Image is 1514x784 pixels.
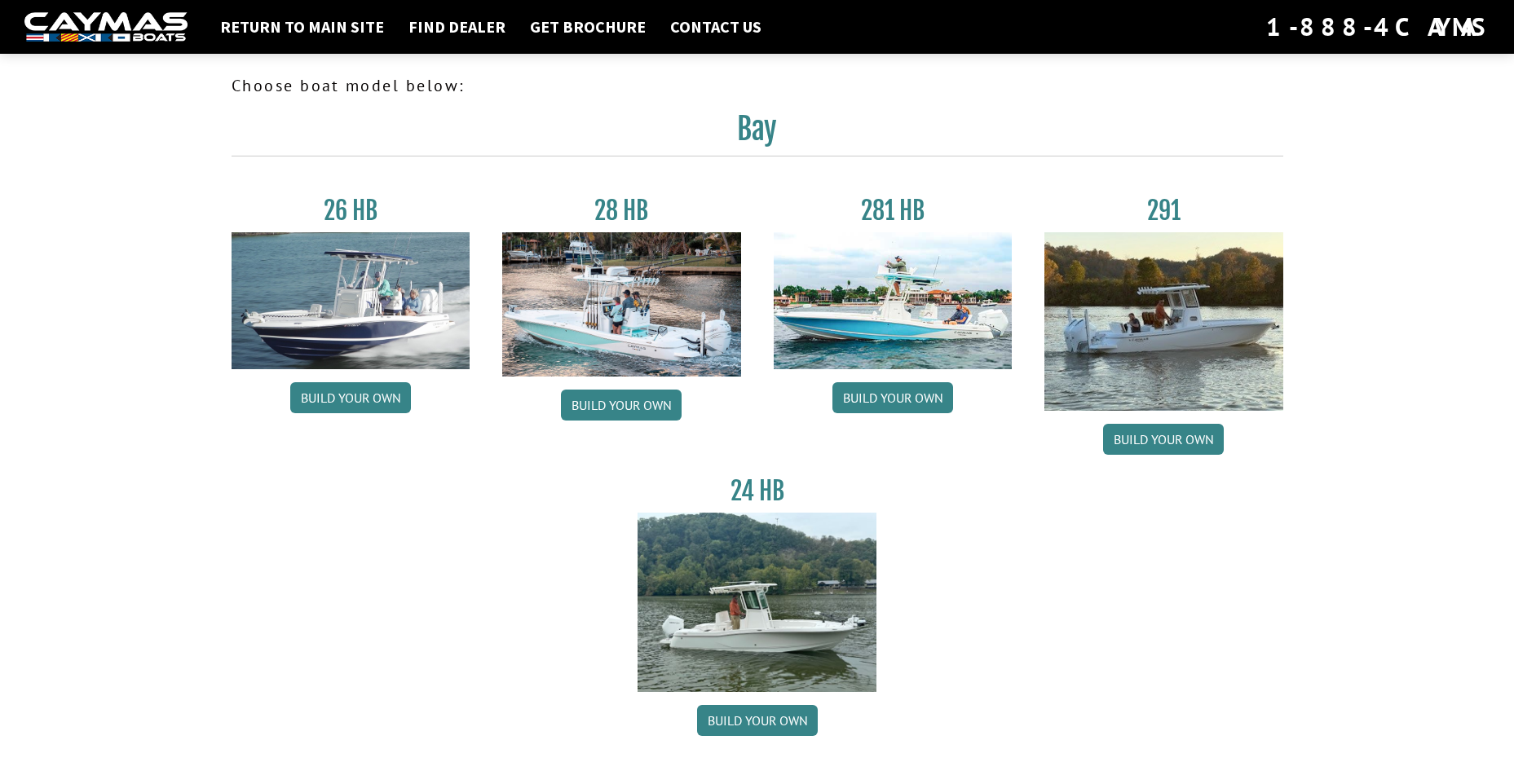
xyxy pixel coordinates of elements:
[232,73,1283,98] p: Choose boat model below:
[697,705,818,736] a: Build your own
[400,16,514,37] a: Find Dealer
[290,382,411,413] a: Build your own
[774,196,1013,226] h3: 281 HB
[832,382,953,413] a: Build your own
[232,111,1283,156] h2: Bay
[561,390,682,421] a: Build your own
[24,12,188,42] img: white-logo-c9c8dbefe5ff5ceceb0f0178aa75bf4bb51f6bca0971e226c86eb53dfe498488.png
[1103,424,1224,455] a: Build your own
[1044,196,1283,226] h3: 291
[638,513,876,691] img: 24_HB_thumbnail.jpg
[662,16,770,37] a: Contact Us
[638,476,876,506] h3: 24 HB
[774,232,1013,369] img: 28-hb-twin.jpg
[1044,232,1283,411] img: 291_Thumbnail.jpg
[232,232,470,369] img: 26_new_photo_resized.jpg
[1266,9,1490,45] div: 1-888-4CAYMAS
[502,196,741,226] h3: 28 HB
[502,232,741,377] img: 28_hb_thumbnail_for_caymas_connect.jpg
[212,16,392,37] a: Return to main site
[232,196,470,226] h3: 26 HB
[522,16,654,37] a: Get Brochure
